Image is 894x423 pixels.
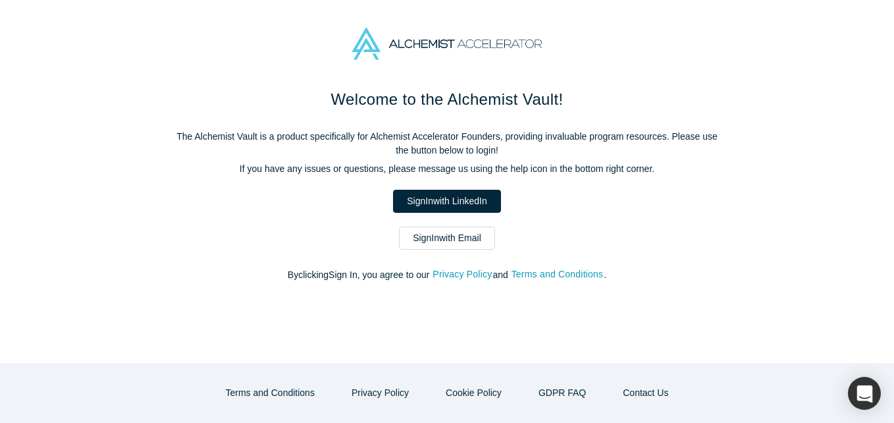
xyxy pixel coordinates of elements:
[352,28,542,60] img: Alchemist Accelerator Logo
[171,268,723,282] p: By clicking Sign In , you agree to our and .
[432,267,492,282] button: Privacy Policy
[338,381,423,405] button: Privacy Policy
[393,190,500,213] a: SignInwith LinkedIn
[399,227,495,250] a: SignInwith Email
[432,381,515,405] button: Cookie Policy
[171,88,723,111] h1: Welcome to the Alchemist Vault!
[511,267,604,282] button: Terms and Conditions
[171,130,723,157] p: The Alchemist Vault is a product specifically for Alchemist Accelerator Founders, providing inval...
[171,162,723,176] p: If you have any issues or questions, please message us using the help icon in the bottom right co...
[212,381,329,405] button: Terms and Conditions
[609,381,682,405] button: Contact Us
[525,381,600,405] a: GDPR FAQ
